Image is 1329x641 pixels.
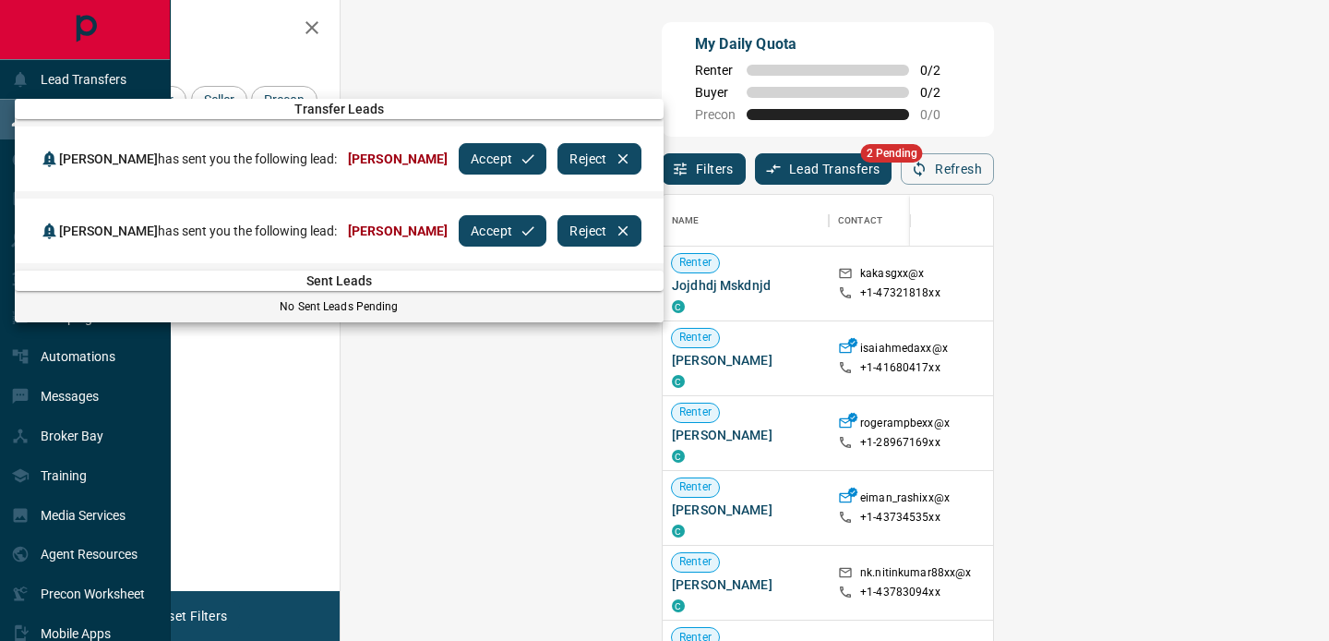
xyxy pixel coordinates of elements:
button: Reject [557,215,641,247]
button: Reject [557,143,641,175]
button: Accept [459,215,546,247]
p: No Sent Leads Pending [15,298,664,315]
span: [PERSON_NAME] [348,224,448,238]
span: Transfer Leads [15,102,664,116]
span: has sent you the following lead: [59,151,337,166]
span: [PERSON_NAME] [59,224,158,238]
span: Sent Leads [15,273,664,288]
span: [PERSON_NAME] [348,151,448,166]
span: has sent you the following lead: [59,224,337,238]
span: [PERSON_NAME] [59,151,158,166]
button: Accept [459,143,546,175]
